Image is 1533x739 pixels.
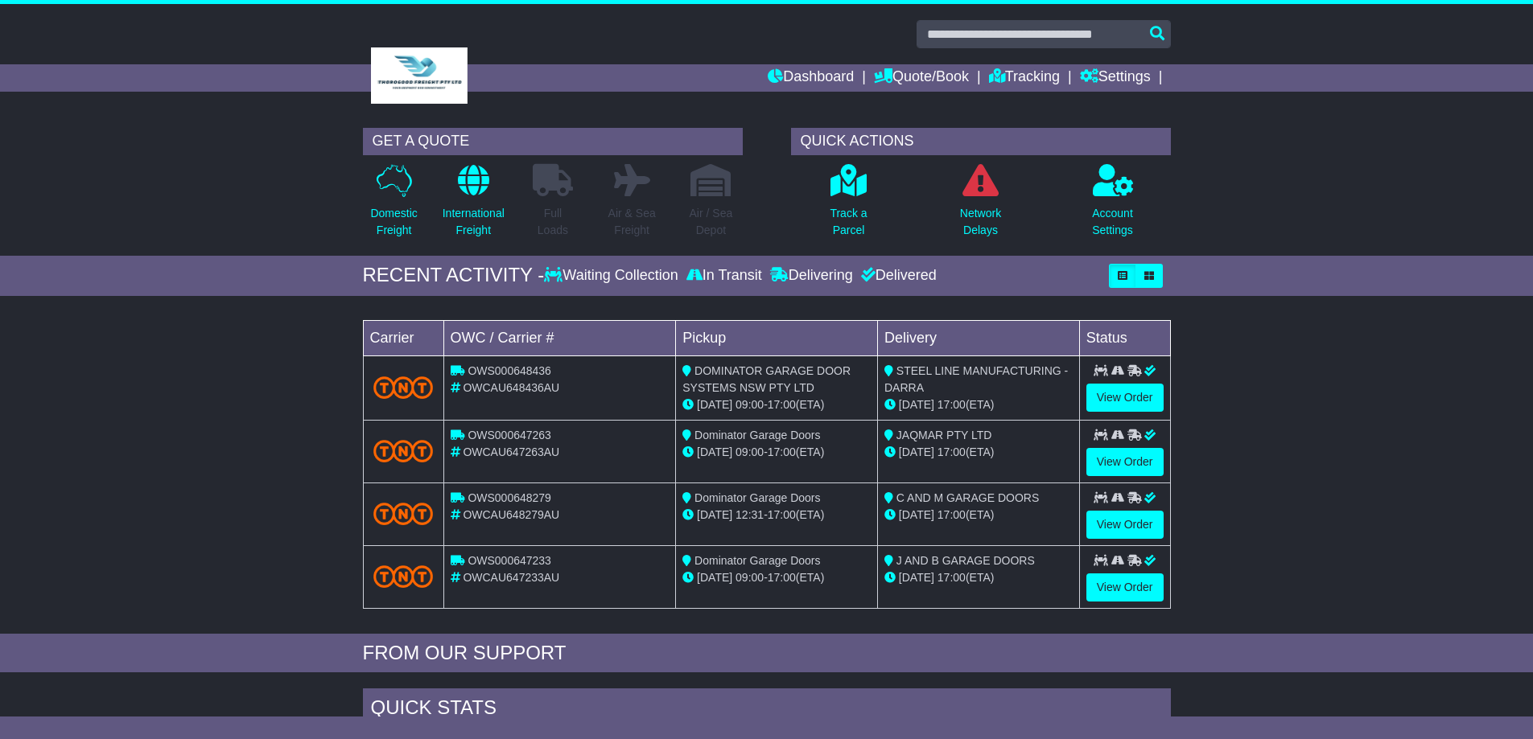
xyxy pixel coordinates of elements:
p: Air & Sea Freight [608,205,656,239]
a: Dashboard [768,64,854,92]
span: C AND M GARAGE DOORS [896,491,1039,504]
a: View Order [1086,573,1164,601]
img: TNT_Domestic.png [373,376,434,398]
span: 17:00 [938,508,966,521]
div: (ETA) [884,569,1073,586]
div: Quick Stats [363,688,1171,732]
span: OWCAU648279AU [463,508,559,521]
span: [DATE] [697,398,732,411]
span: 09:00 [736,398,764,411]
span: DOMINATOR GARAGE DOOR SYSTEMS NSW PTY LTD [682,364,851,394]
a: Settings [1080,64,1151,92]
a: View Order [1086,511,1164,539]
p: International Freight [443,205,505,239]
span: 12:31 [736,508,764,521]
p: Domestic Freight [370,205,417,239]
a: View Order [1086,448,1164,476]
td: Carrier [363,320,443,355]
td: Pickup [676,320,878,355]
span: [DATE] [899,398,934,411]
img: TNT_Domestic.png [373,503,434,524]
span: 17:00 [768,445,796,458]
span: [DATE] [697,571,732,584]
a: NetworkDelays [959,163,1002,248]
span: 17:00 [768,398,796,411]
span: 09:00 [736,571,764,584]
div: - (ETA) [682,444,871,461]
div: RECENT ACTIVITY - [363,264,545,287]
span: OWS000648279 [468,491,551,504]
a: AccountSettings [1091,163,1134,248]
p: Network Delays [960,205,1001,239]
td: Status [1079,320,1170,355]
span: OWCAU647263AU [463,445,559,458]
p: Full Loads [533,205,573,239]
span: OWS000648436 [468,364,551,377]
div: - (ETA) [682,569,871,586]
span: OWCAU647233AU [463,571,559,584]
span: 17:00 [938,398,966,411]
div: (ETA) [884,507,1073,523]
div: In Transit [682,267,766,285]
span: OWS000647263 [468,429,551,441]
span: [DATE] [697,445,732,458]
a: DomesticFreight [369,163,418,248]
p: Track a Parcel [830,205,867,239]
span: OWCAU648436AU [463,381,559,394]
span: Dominator Garage Doors [694,429,820,441]
span: Dominator Garage Doors [694,491,820,504]
div: Waiting Collection [544,267,682,285]
span: 17:00 [768,571,796,584]
div: Delivering [766,267,857,285]
img: TNT_Domestic.png [373,565,434,587]
span: [DATE] [899,508,934,521]
div: Delivered [857,267,937,285]
a: InternationalFreight [442,163,505,248]
span: 17:00 [938,445,966,458]
div: GET A QUOTE [363,128,743,155]
img: TNT_Domestic.png [373,440,434,462]
div: - (ETA) [682,396,871,413]
span: OWS000647233 [468,554,551,567]
p: Air / Sea Depot [690,205,733,239]
span: [DATE] [697,508,732,521]
a: Track aParcel [829,163,867,248]
span: [DATE] [899,445,934,458]
span: 09:00 [736,445,764,458]
td: OWC / Carrier # [443,320,676,355]
div: FROM OUR SUPPORT [363,642,1171,665]
span: 17:00 [938,571,966,584]
p: Account Settings [1092,205,1133,239]
td: Delivery [877,320,1079,355]
span: JAQMAR PTY LTD [896,429,992,441]
a: View Order [1086,384,1164,412]
a: Quote/Book [874,64,969,92]
span: J AND B GARAGE DOORS [896,554,1035,567]
span: [DATE] [899,571,934,584]
span: Dominator Garage Doors [694,554,820,567]
div: - (ETA) [682,507,871,523]
div: QUICK ACTIONS [791,128,1171,155]
span: 17:00 [768,508,796,521]
div: (ETA) [884,444,1073,461]
div: (ETA) [884,396,1073,413]
span: STEEL LINE MANUFACTURING - DARRA [884,364,1068,394]
a: Tracking [989,64,1060,92]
